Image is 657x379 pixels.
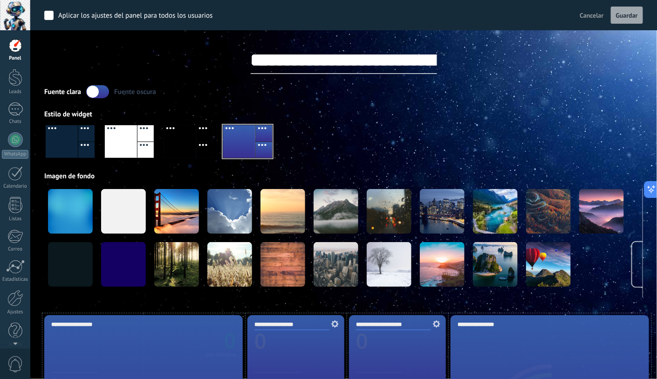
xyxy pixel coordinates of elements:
div: Ajustes [2,309,29,315]
div: Calendario [2,183,29,189]
div: Aplicar los ajustes del panel para todos los usuarios [58,11,213,20]
span: Cancelar [580,11,604,20]
button: Guardar [611,7,643,24]
div: Leads [2,89,29,95]
div: Listas [2,216,29,222]
button: Cancelar [576,8,608,22]
span: Guardar [616,12,638,19]
div: Imagen de fondo [44,172,643,181]
div: Estilo de widget [44,110,643,119]
div: Panel [2,55,29,61]
div: WhatsApp [2,150,28,159]
div: Fuente oscura [114,88,156,96]
div: Estadísticas [2,277,29,283]
div: Fuente clara [44,88,81,96]
div: Correo [2,246,29,252]
div: Chats [2,119,29,125]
